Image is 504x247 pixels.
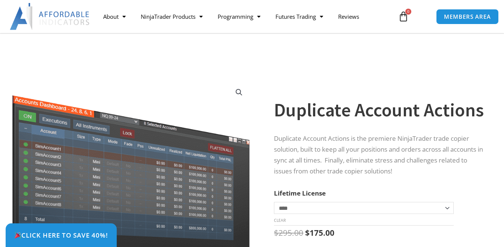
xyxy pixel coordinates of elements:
[133,8,210,25] a: NinjaTrader Products
[96,8,133,25] a: About
[444,14,491,20] span: MEMBERS AREA
[274,189,326,197] label: Lifetime License
[210,8,268,25] a: Programming
[232,86,246,99] a: View full-screen image gallery
[274,133,485,177] p: Duplicate Account Actions is the premiere NinjaTrader trade copier solution, built to keep all yo...
[96,8,393,25] nav: Menu
[387,6,420,27] a: 0
[6,223,117,247] a: 🎉Click Here to save 40%!
[15,232,21,238] img: 🎉
[274,97,485,123] h1: Duplicate Account Actions
[10,3,90,30] img: LogoAI | Affordable Indicators – NinjaTrader
[436,9,499,24] a: MEMBERS AREA
[331,8,367,25] a: Reviews
[274,218,286,223] a: Clear options
[405,9,411,15] span: 0
[268,8,331,25] a: Futures Trading
[14,232,108,238] span: Click Here to save 40%!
